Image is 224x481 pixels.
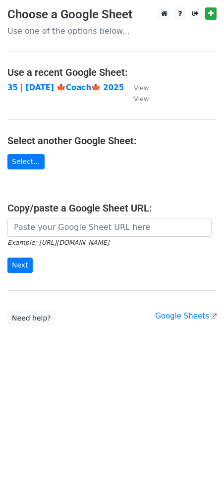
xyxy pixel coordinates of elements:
[124,83,149,92] a: View
[7,218,212,237] input: Paste your Google Sheet URL here
[7,7,217,22] h3: Choose a Google Sheet
[124,94,149,103] a: View
[7,83,124,92] a: 35 | [DATE] 🍁Coach🍁 2025
[134,95,149,103] small: View
[7,258,33,273] input: Next
[134,84,149,92] small: View
[7,311,56,326] a: Need help?
[7,26,217,36] p: Use one of the options below...
[7,154,45,169] a: Select...
[7,135,217,147] h4: Select another Google Sheet:
[155,312,217,321] a: Google Sheets
[7,239,109,246] small: Example: [URL][DOMAIN_NAME]
[7,202,217,214] h4: Copy/paste a Google Sheet URL:
[7,66,217,78] h4: Use a recent Google Sheet:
